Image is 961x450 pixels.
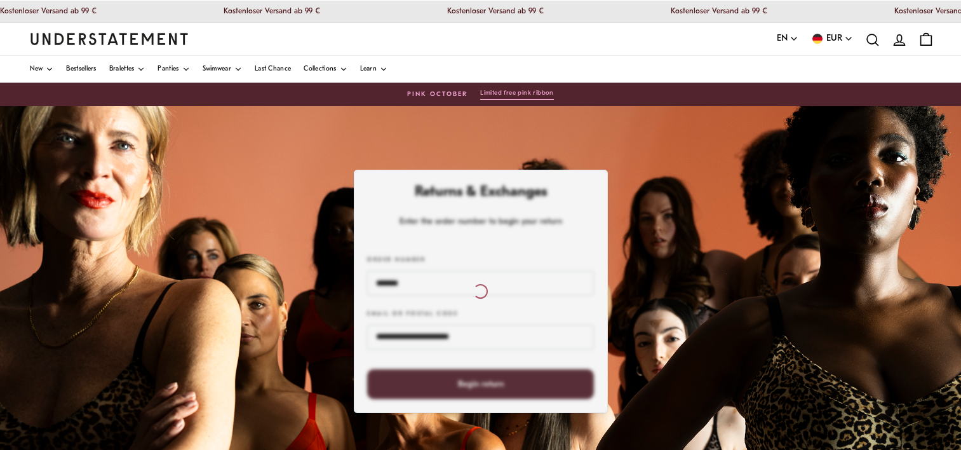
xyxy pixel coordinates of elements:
[304,56,347,83] a: Collections
[419,7,516,16] p: Kostenloser Versand ab 99 €
[66,56,96,83] a: Bestsellers
[158,56,189,83] a: Panties
[30,33,189,44] a: Understatement Homepage
[30,66,43,72] span: New
[158,66,178,72] span: Panties
[360,66,377,72] span: Learn
[109,56,145,83] a: Bralettes
[304,66,336,72] span: Collections
[643,7,739,16] p: Kostenloser Versand ab 99 €
[255,56,291,83] a: Last Chance
[777,32,788,46] span: EN
[255,66,291,72] span: Last Chance
[203,56,242,83] a: Swimwear
[30,56,54,83] a: New
[480,89,554,100] button: Limited free pink ribbon
[811,32,853,46] button: EUR
[360,56,388,83] a: Learn
[826,32,842,46] span: EUR
[407,90,467,100] span: PINK OCTOBER
[109,66,135,72] span: Bralettes
[777,32,798,46] button: EN
[30,89,932,100] a: PINK OCTOBERLimited free pink ribbon
[196,7,292,16] p: Kostenloser Versand ab 99 €
[203,66,231,72] span: Swimwear
[66,66,96,72] span: Bestsellers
